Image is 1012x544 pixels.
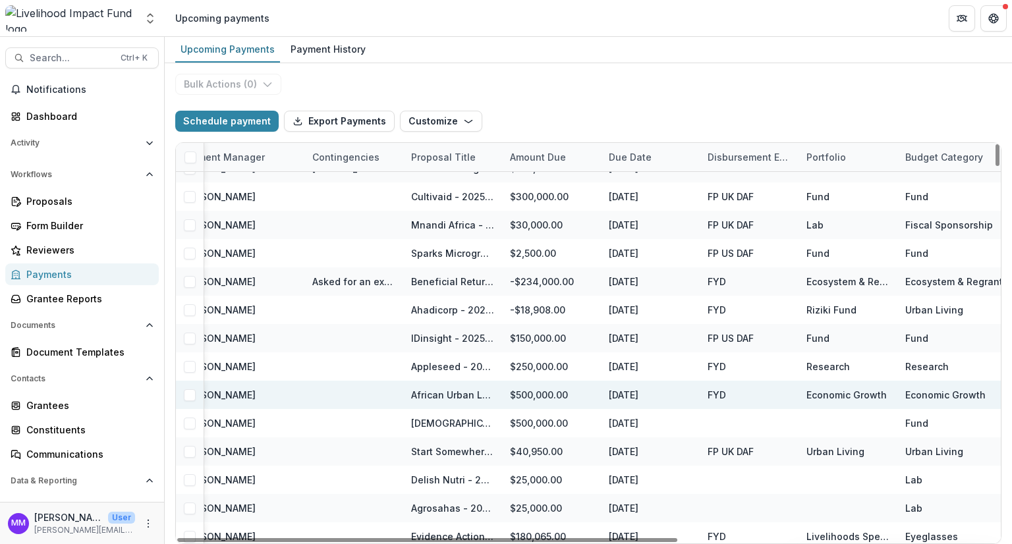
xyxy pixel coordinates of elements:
p: User [108,512,135,524]
div: Economic Growth [905,388,986,402]
div: [DATE] [601,409,700,437]
div: [DATE] [601,466,700,494]
div: Evidence Action - Eyeglasses - 2025 Grant [411,530,494,543]
div: Fund [806,246,829,260]
div: Portfolio [799,150,854,164]
div: Urban Living [806,445,864,458]
button: Partners [949,5,975,32]
div: $500,000.00 [502,381,601,409]
div: FP US DAF [708,246,754,260]
a: Proposals [5,190,159,212]
div: [DATE] [601,182,700,211]
div: Lab [806,218,824,232]
button: Open Documents [5,315,159,336]
div: Fund [905,190,928,204]
span: Contacts [11,374,140,383]
div: Mnandi Africa - 2025 Fiscal Sponsorship Dovetail [411,218,494,232]
a: Upcoming Payments [175,37,280,63]
div: African Urban Lab - Secondary Cities - 2024-27 Grant [411,388,494,402]
div: [PERSON_NAME] [181,473,256,487]
div: Proposal Title [403,150,484,164]
div: Due Date [601,150,660,164]
div: Communications [26,447,148,461]
div: [PERSON_NAME] [181,388,256,402]
div: Disbursement Entity [700,143,799,171]
div: Miriam Mwangi [11,519,26,528]
span: Search... [30,53,113,64]
a: Dashboard [5,105,159,127]
div: Amount Due [502,150,574,164]
button: Customize [400,111,482,132]
a: Reviewers [5,239,159,261]
div: -$18,908.00 [502,296,601,324]
img: Livelihood Impact Fund logo [5,5,136,32]
div: -$234,000.00 [502,267,601,296]
div: Appleseed - 2024-26 Grant - Lab & Fund [411,360,494,373]
div: FYD [708,303,726,317]
div: Dashboard [26,109,148,123]
div: Payment Manager [173,143,304,171]
div: Due Date [601,143,700,171]
div: [DATE] [601,437,700,466]
div: $300,000.00 [502,182,601,211]
div: Sparks Microgrants -2025 anonymous donation [411,246,494,260]
div: [PERSON_NAME] [181,246,256,260]
p: [PERSON_NAME][EMAIL_ADDRESS][DOMAIN_NAME] [34,524,135,536]
div: Amount Due [502,143,601,171]
div: Research [806,360,850,373]
div: Grantees [26,398,148,412]
div: Livelihoods Special Projects [806,530,889,543]
a: Communications [5,443,159,465]
div: Payment History [285,40,371,59]
span: Activity [11,138,140,148]
div: Portfolio [799,143,897,171]
div: FYD [708,275,726,288]
button: Search... [5,47,159,68]
div: [PERSON_NAME] [181,501,256,515]
div: [DATE] [601,211,700,239]
div: Document Templates [26,345,148,359]
a: Payment History [285,37,371,63]
span: Documents [11,321,140,330]
div: FP US DAF [708,331,754,345]
div: FYD [708,388,726,402]
div: Research [905,360,949,373]
button: More [140,516,156,531]
div: Fund [806,331,829,345]
div: Dashboard [26,501,148,514]
button: Open entity switcher [141,5,159,32]
div: $500,000.00 [502,409,601,437]
a: Grantee Reports [5,288,159,310]
div: [DATE] [601,352,700,381]
a: Document Templates [5,341,159,363]
div: Agrosahas - 2025 -Lab GTKY [411,501,494,515]
div: Lab [905,473,922,487]
div: FP UK DAF [708,218,754,232]
div: $40,950.00 [502,437,601,466]
div: Contingencies [304,150,387,164]
div: [PERSON_NAME] [181,445,256,458]
div: Fund [905,416,928,430]
div: Asked for an extension. BR agreed to extend to [DATE] [312,275,395,288]
div: [PERSON_NAME] [181,275,256,288]
div: $2,500.00 [502,239,601,267]
div: Delish Nutri - 2025 - Lab GTKY [411,473,494,487]
p: [PERSON_NAME] [34,510,103,524]
div: [DEMOGRAPHIC_DATA] Council - 2025 WASH Program in [GEOGRAPHIC_DATA] [411,416,494,430]
div: Fund [806,190,829,204]
div: FYD [708,530,726,543]
div: Fund [905,331,928,345]
div: $150,000.00 [502,324,601,352]
span: Workflows [11,170,140,179]
div: Upcoming payments [175,11,269,25]
div: [PERSON_NAME] [181,218,256,232]
div: Payment Manager [173,150,273,164]
div: Economic Growth [806,388,887,402]
div: [PERSON_NAME] [181,530,256,543]
a: Form Builder [5,215,159,236]
a: Payments [5,263,159,285]
div: [DATE] [601,494,700,522]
